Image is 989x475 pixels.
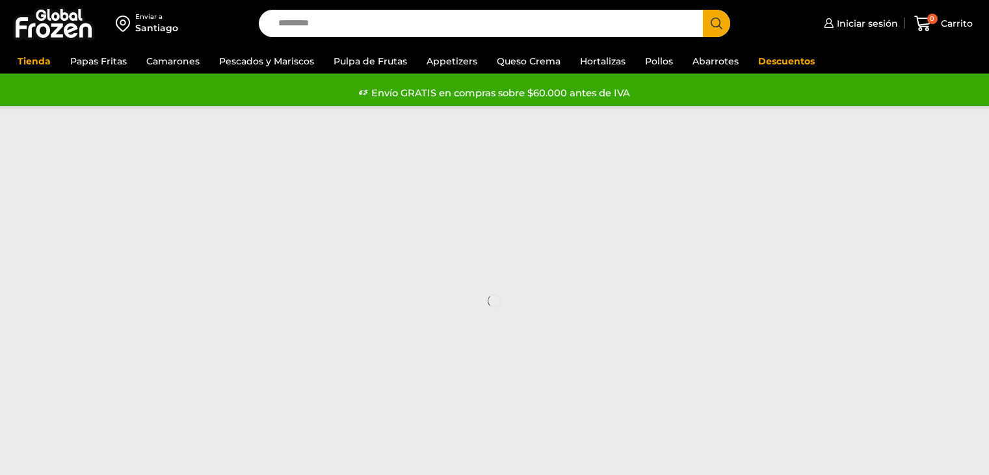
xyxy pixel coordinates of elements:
[213,49,321,74] a: Pescados y Mariscos
[752,49,821,74] a: Descuentos
[64,49,133,74] a: Papas Fritas
[140,49,206,74] a: Camarones
[420,49,484,74] a: Appetizers
[927,14,938,24] span: 0
[821,10,898,36] a: Iniciar sesión
[135,12,178,21] div: Enviar a
[327,49,414,74] a: Pulpa de Frutas
[490,49,567,74] a: Queso Crema
[938,17,973,30] span: Carrito
[11,49,57,74] a: Tienda
[703,10,730,37] button: Search button
[135,21,178,34] div: Santiago
[639,49,679,74] a: Pollos
[911,8,976,39] a: 0 Carrito
[834,17,898,30] span: Iniciar sesión
[686,49,745,74] a: Abarrotes
[574,49,632,74] a: Hortalizas
[116,12,135,34] img: address-field-icon.svg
